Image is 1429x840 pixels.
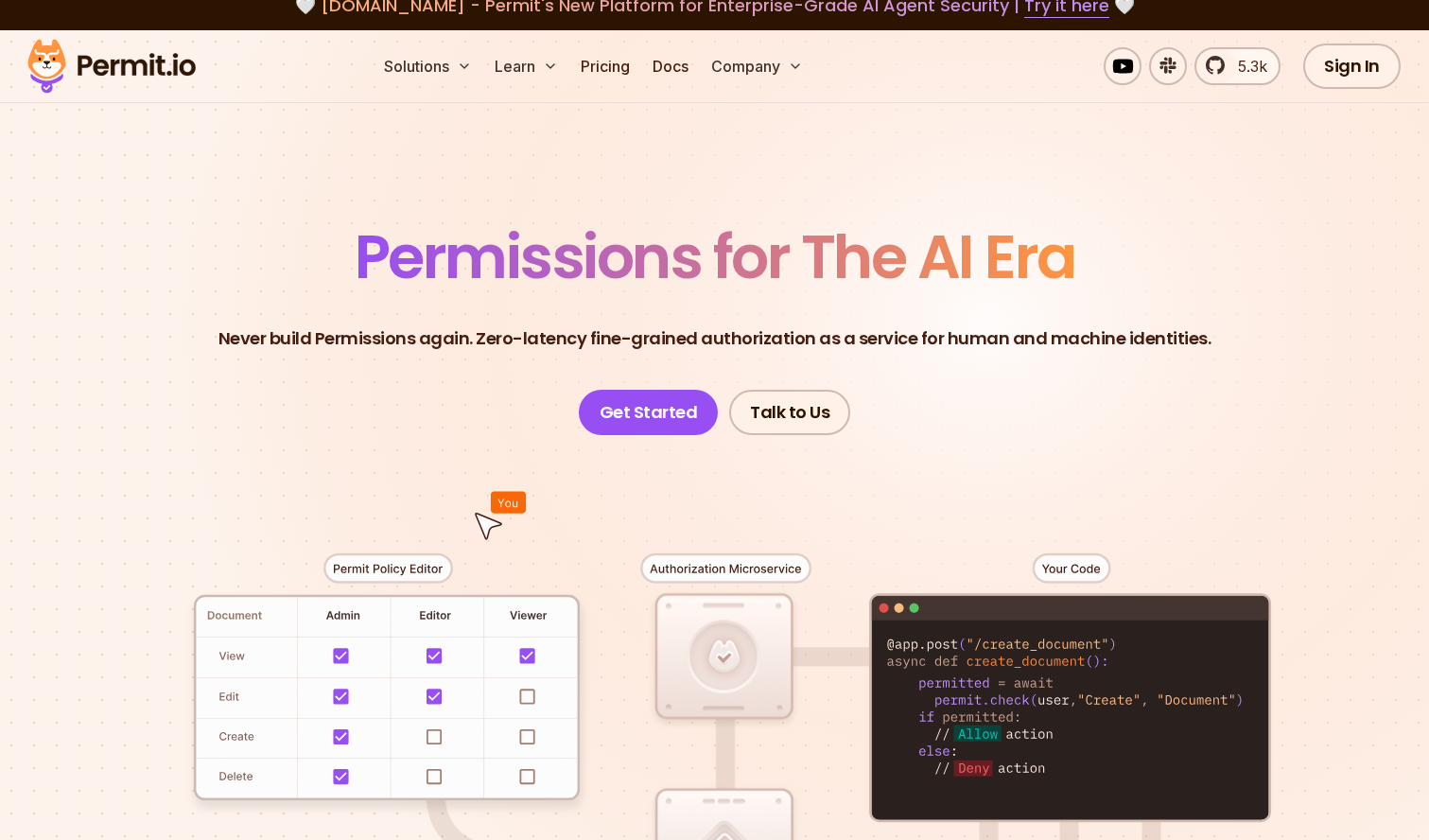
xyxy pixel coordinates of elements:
a: Talk to Us [729,390,850,435]
span: Permissions for The AI Era [355,215,1075,299]
a: Pricing [573,47,637,85]
a: Sign In [1303,44,1401,89]
a: Get Started [579,390,719,435]
span: 5.3k [1227,55,1267,78]
button: Solutions [376,47,479,85]
button: Company [704,47,810,85]
p: Never build Permissions again. Zero-latency fine-grained authorization as a service for human and... [218,325,1211,352]
button: Learn [487,47,566,85]
a: 5.3k [1194,47,1281,85]
img: Permit logo [19,34,204,98]
a: Docs [645,47,696,85]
